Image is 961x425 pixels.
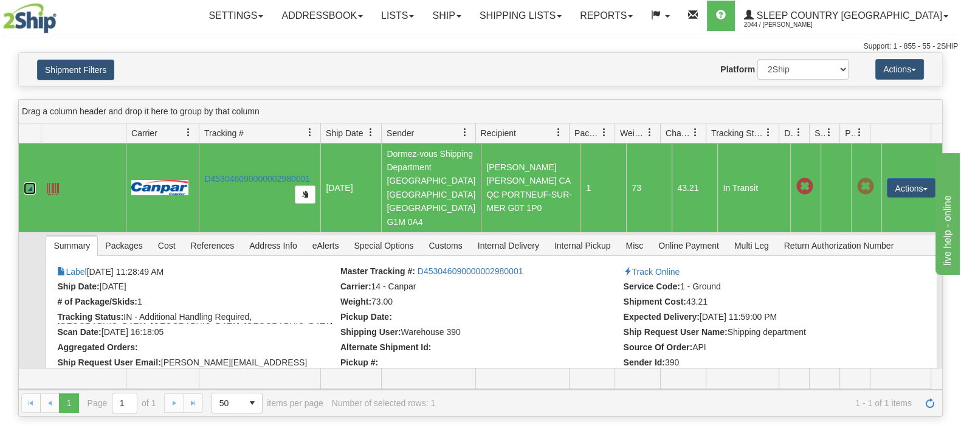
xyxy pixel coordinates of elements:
strong: Pickup #: [340,358,378,367]
strong: Service Code: [623,282,680,291]
span: Packages [98,236,150,255]
span: Tracking # [204,127,244,139]
span: 2044 / [PERSON_NAME] [744,19,835,31]
a: Collapse [24,182,36,195]
img: logo2044.jpg [3,3,57,33]
span: Internal Delivery [470,236,546,255]
button: Actions [887,178,935,198]
li: 73.00 [340,297,621,309]
input: Page 1 [112,393,137,413]
span: Shipment Issues [815,127,825,139]
li: 43.21 [623,297,903,309]
span: Sleep Country [GEOGRAPHIC_DATA] [754,10,942,21]
strong: Tracking Status: [57,312,123,322]
li: [DATE] [57,282,337,294]
td: [PERSON_NAME] [PERSON_NAME] CA QC PORTNEUF-SUR-MER G0T 1P0 [481,143,580,232]
a: Label [47,178,59,197]
a: Settings [199,1,272,31]
span: 1 - 1 of 1 items [444,398,912,408]
label: Platform [720,63,755,75]
td: 43.21 [672,143,717,232]
a: Sleep Country [GEOGRAPHIC_DATA] 2044 / [PERSON_NAME] [735,1,957,31]
span: Recipient [481,127,516,139]
a: Tracking # filter column settings [300,122,320,143]
a: Pickup Status filter column settings [849,122,870,143]
span: Special Options [346,236,421,255]
span: Ship Date [326,127,363,139]
strong: Ship Request User Email: [57,358,160,367]
div: Support: 1 - 855 - 55 - 2SHIP [3,41,958,52]
strong: Weight: [340,297,371,306]
li: [DATE] 11:59:00 PM [623,312,903,324]
span: Pickup Not Assigned [856,178,873,195]
span: Return Authorization Number [777,236,901,255]
span: Pickup Status [845,127,855,139]
li: [DATE] 11:28:49 AM [57,266,337,278]
a: Track Online [623,267,680,277]
span: Cost [151,236,183,255]
span: Late [796,178,813,195]
span: Internal Pickup [547,236,618,255]
strong: Ship Request User Name: [623,327,727,337]
a: Refresh [920,393,940,413]
strong: Ship Date: [57,282,99,291]
span: select [243,393,262,413]
a: Reports [571,1,642,31]
li: [PERSON_NAME][EMAIL_ADDRESS][PERSON_NAME][DOMAIN_NAME] [57,358,337,370]
strong: Sender Id: [623,358,664,367]
span: Address Info [242,236,305,255]
strong: Shipping User: [340,327,401,337]
a: Carrier filter column settings [178,122,199,143]
a: Label [57,267,86,277]
span: items per page [212,393,323,413]
a: Recipient filter column settings [548,122,569,143]
li: [DATE] 16:18:05 [57,327,337,339]
strong: Master Tracking #: [340,266,415,276]
li: Shipping department [623,327,903,339]
span: Delivery Status [784,127,794,139]
a: Ship Date filter column settings [360,122,381,143]
li: 390 [623,358,903,370]
li: 1 - Ground [623,282,903,294]
button: Actions [875,59,924,80]
li: 14 - Canpar [340,282,621,294]
div: grid grouping header [19,100,942,123]
strong: Aggregated Orders: [57,342,137,352]
a: D453046090000002980001 [418,266,523,276]
a: Addressbook [272,1,372,31]
span: Summary [46,236,97,255]
a: Ship [423,1,470,31]
strong: Expected Delivery: [623,312,699,322]
span: Carrier [131,127,157,139]
a: Sender filter column settings [455,122,475,143]
strong: Source Of Order: [623,342,692,352]
strong: Shipment Cost: [623,297,686,306]
div: live help - online [9,7,112,22]
strong: Scan Date: [57,327,101,337]
a: Delivery Status filter column settings [788,122,809,143]
button: Shipment Filters [37,60,114,80]
span: Customs [421,236,469,255]
iframe: chat widget [933,150,960,274]
button: Copy to clipboard [295,185,315,204]
span: Packages [574,127,600,139]
td: 1 [580,143,626,232]
strong: Pickup Date: [340,312,392,322]
a: Charge filter column settings [685,122,706,143]
span: eAlerts [305,236,346,255]
a: Tracking Status filter column settings [758,122,779,143]
li: 1 [57,297,337,309]
strong: # of Package/Skids: [57,297,137,306]
span: Online Payment [651,236,726,255]
span: 50 [219,397,235,409]
td: [DATE] [320,143,381,232]
span: Weight [620,127,646,139]
a: Shipment Issues filter column settings [819,122,839,143]
td: Dormez-vous Shipping Department [GEOGRAPHIC_DATA] [GEOGRAPHIC_DATA] [GEOGRAPHIC_DATA] G1M 0A4 [381,143,481,232]
span: Page of 1 [88,393,156,413]
li: Warehouse 390 (7594) [340,327,621,339]
span: Tracking Status [711,127,764,139]
span: Page 1 [59,393,78,413]
strong: Alternate Shipment Id: [340,342,431,352]
a: Weight filter column settings [639,122,660,143]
